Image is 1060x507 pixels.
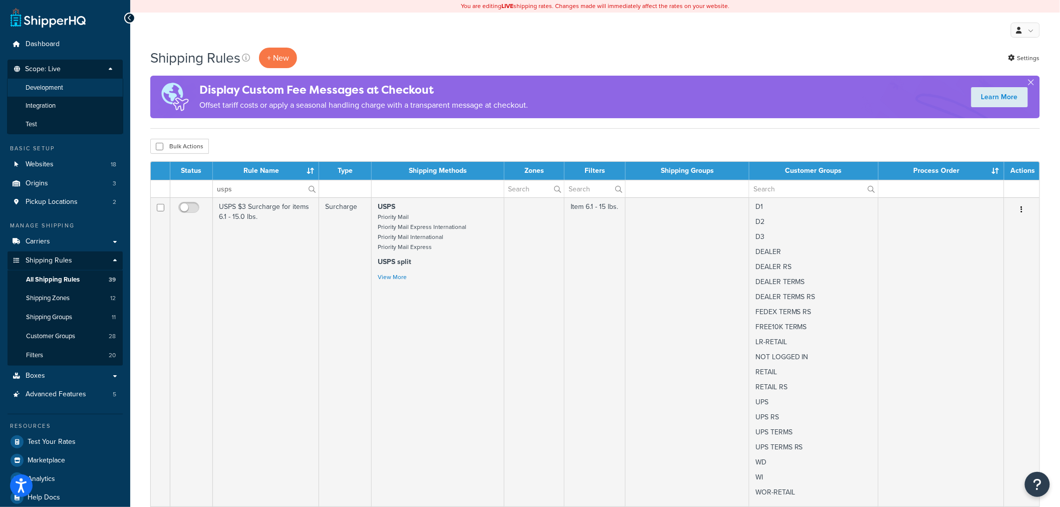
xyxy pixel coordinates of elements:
[8,367,123,385] a: Boxes
[1025,472,1050,497] button: Open Resource Center
[8,155,123,174] a: Websites 18
[755,277,872,287] p: DEALER TERMS
[26,179,48,188] span: Origins
[565,162,626,180] th: Filters
[8,308,123,327] a: Shipping Groups 11
[199,82,528,98] h4: Display Custom Fee Messages at Checkout
[755,322,872,332] p: FREE10K TERMS
[113,390,116,399] span: 5
[150,48,240,68] h1: Shipping Rules
[11,8,86,28] a: ShipperHQ Home
[755,262,872,272] p: DEALER RS
[971,87,1028,107] a: Learn More
[150,139,209,154] button: Bulk Actions
[8,451,123,469] a: Marketplace
[755,457,872,467] p: WD
[755,442,872,452] p: UPS TERMS RS
[28,475,55,483] span: Analytics
[26,276,80,284] span: All Shipping Rules
[28,493,60,502] span: Help Docs
[8,289,123,308] a: Shipping Zones 12
[26,351,43,360] span: Filters
[26,257,72,265] span: Shipping Rules
[26,120,37,129] span: Test
[755,382,872,392] p: RETAIL RS
[626,162,749,180] th: Shipping Groups
[259,48,297,68] p: + New
[109,332,116,341] span: 28
[378,201,395,212] strong: USPS
[26,102,56,110] span: Integration
[372,162,504,180] th: Shipping Methods
[26,84,63,92] span: Development
[8,346,123,365] a: Filters 20
[26,198,78,206] span: Pickup Locations
[109,351,116,360] span: 20
[8,289,123,308] li: Shipping Zones
[25,65,61,74] span: Scope: Live
[755,487,872,497] p: WOR-RETAIL
[8,308,123,327] li: Shipping Groups
[112,313,116,322] span: 11
[378,212,466,251] small: Priority Mail Priority Mail Express International Priority Mail International Priority Mail Express
[755,427,872,437] p: UPS TERMS
[26,372,45,380] span: Boxes
[1008,51,1040,65] a: Settings
[378,257,411,267] strong: USPS split
[501,2,513,11] b: LIVE
[8,174,123,193] a: Origins 3
[8,35,123,54] a: Dashboard
[755,232,872,242] p: D3
[8,470,123,488] li: Analytics
[755,307,872,317] p: FEDEX TERMS RS
[150,76,199,118] img: duties-banner-06bc72dcb5fe05cb3f9472aba00be2ae8eb53ab6f0d8bb03d382ba314ac3c341.png
[7,97,123,115] li: Integration
[755,472,872,482] p: WI
[8,251,123,270] a: Shipping Rules
[26,313,72,322] span: Shipping Groups
[26,160,54,169] span: Websites
[113,198,116,206] span: 2
[8,271,123,289] a: All Shipping Rules 39
[26,390,86,399] span: Advanced Features
[109,276,116,284] span: 39
[170,162,213,180] th: Status
[1004,162,1039,180] th: Actions
[26,294,70,303] span: Shipping Zones
[8,433,123,451] a: Test Your Rates
[8,221,123,230] div: Manage Shipping
[755,412,872,422] p: UPS RS
[319,162,372,180] th: Type
[8,327,123,346] a: Customer Groups 28
[7,79,123,97] li: Development
[755,367,872,377] p: RETAIL
[8,422,123,430] div: Resources
[755,352,872,362] p: NOT LOGGED IN
[565,180,625,197] input: Search
[504,180,565,197] input: Search
[8,232,123,251] a: Carriers
[749,197,879,506] td: D1
[749,162,879,180] th: Customer Groups
[28,438,76,446] span: Test Your Rates
[213,162,319,180] th: Rule Name : activate to sort column ascending
[749,180,878,197] input: Search
[26,332,75,341] span: Customer Groups
[8,144,123,153] div: Basic Setup
[755,337,872,347] p: LR-RETAIL
[28,456,65,465] span: Marketplace
[8,271,123,289] li: All Shipping Rules
[8,193,123,211] li: Pickup Locations
[8,193,123,211] a: Pickup Locations 2
[8,488,123,506] a: Help Docs
[110,294,116,303] span: 12
[565,197,626,506] td: Item 6.1 - 15 lbs.
[111,160,116,169] span: 18
[755,247,872,257] p: DEALER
